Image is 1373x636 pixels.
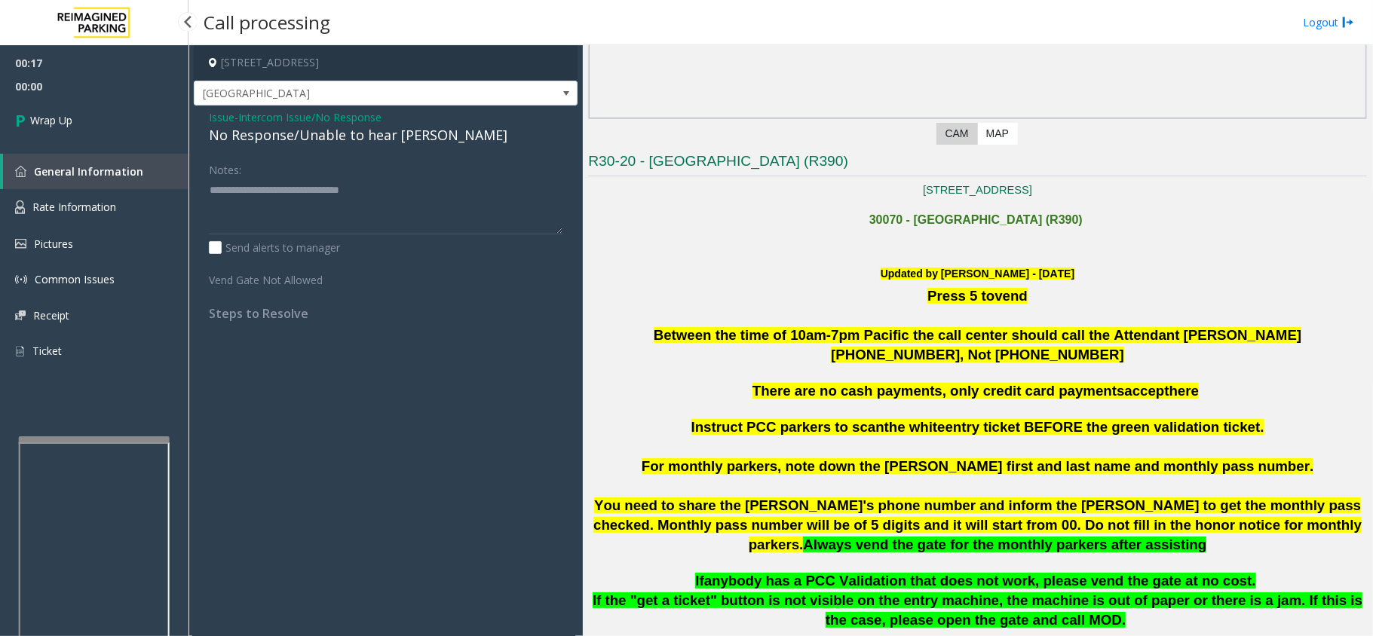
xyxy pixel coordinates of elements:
span: entry ticket BEFORE the green validation ticket. [945,419,1264,435]
h3: Call processing [196,4,338,41]
img: 'icon' [15,200,25,214]
span: Rate Information [32,200,116,214]
span: Instruct PCC parkers to scan [691,419,884,435]
a: Logout [1303,14,1354,30]
span: Intercom Issue/No Response [238,109,382,125]
img: 'icon' [15,239,26,249]
span: 30070 - [GEOGRAPHIC_DATA] (R390) [869,213,1083,226]
span: anybody has a PCC Validation that does not work, please vend the gate at no cost. [704,573,1256,589]
label: CAM [936,123,978,145]
h3: R30-20 - [GEOGRAPHIC_DATA] (R390) [588,151,1367,176]
h4: [STREET_ADDRESS] [194,45,578,81]
span: Press 5 to [927,288,995,304]
b: Updated by [PERSON_NAME] - [DATE] [881,268,1074,280]
span: Always vend the gate for the monthly parkers after assisting [803,537,1206,552]
div: No Response/Unable to hear [PERSON_NAME] [209,125,562,145]
h4: Steps to Resolve [209,307,562,321]
span: If [695,573,703,589]
label: Vend Gate Not Allowed [205,267,356,288]
img: 'icon' [15,310,26,320]
span: Wrap Up [30,112,72,128]
span: accept [1125,383,1169,399]
span: Pictures [34,237,73,251]
a: [STREET_ADDRESS] [923,184,1032,196]
span: Issue [209,109,234,125]
label: Map [977,123,1018,145]
span: Common Issues [35,272,115,286]
span: You need to share the [PERSON_NAME]'s phone number and inform the [PERSON_NAME] to get the monthl... [593,497,1362,552]
img: 'icon' [15,166,26,177]
span: Ticket [32,344,62,358]
span: Between the time of 10am-7pm Pacific the call center should call the Attendant [PERSON_NAME] [PHO... [654,327,1301,362]
span: If the "get a ticket" button is not visible on the entry machine, the machine is out of paper or ... [593,592,1362,628]
a: General Information [3,154,188,189]
span: General Information [34,164,143,179]
span: the white [884,419,945,435]
img: 'icon' [15,344,25,358]
img: 'icon' [15,274,27,286]
span: For monthly parkers, note down the [PERSON_NAME] first and last name and monthly pass number. [642,458,1313,474]
img: logout [1342,14,1354,30]
span: There are no cash payments, only credit card payments [752,383,1125,399]
label: Send alerts to manager [209,240,340,255]
span: [GEOGRAPHIC_DATA] [195,81,501,105]
span: vend [995,288,1028,304]
label: Notes: [209,157,241,178]
span: - [234,110,382,124]
span: Receipt [33,308,69,323]
span: here [1169,383,1199,399]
